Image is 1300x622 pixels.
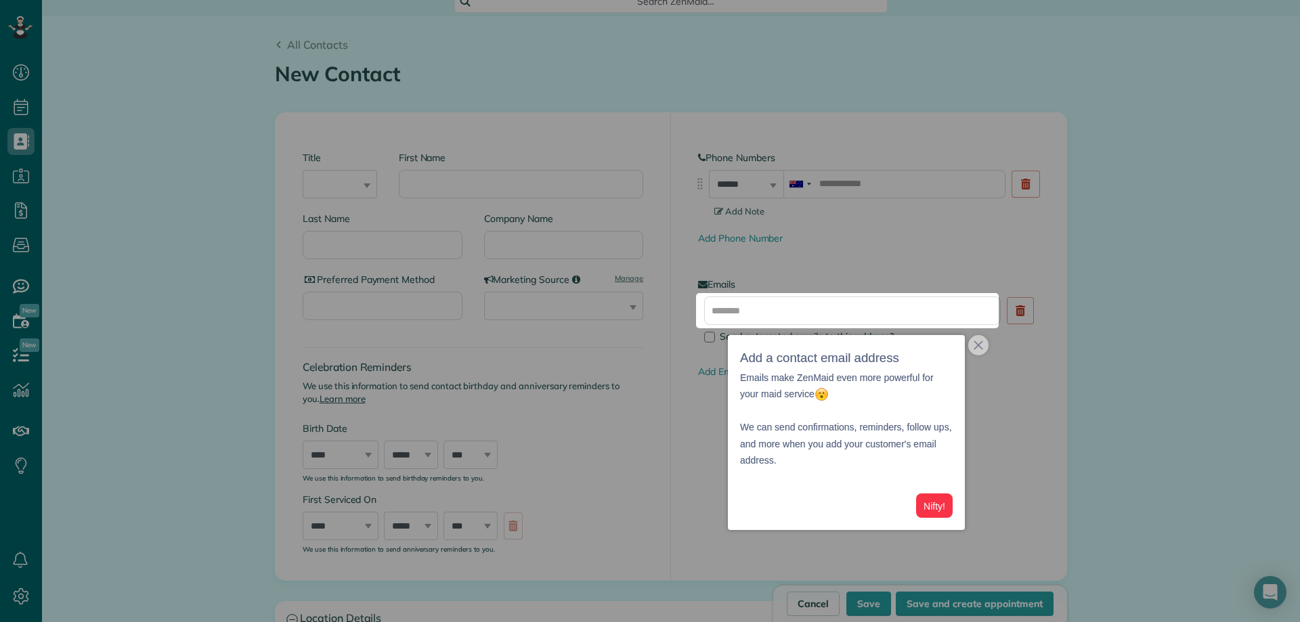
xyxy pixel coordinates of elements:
[916,493,953,518] button: Nifty!
[740,403,953,469] p: We can send confirmations, reminders, follow ups, and more when you add your customer's email add...
[968,335,989,355] button: close,
[815,387,829,401] img: :open_mouth:
[740,370,953,403] p: Emails make ZenMaid even more powerful for your maid service
[728,335,965,530] div: Add a contact email addressEmails make ZenMaid even more powerful for your maid service We can se...
[740,347,953,370] h3: Add a contact email address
